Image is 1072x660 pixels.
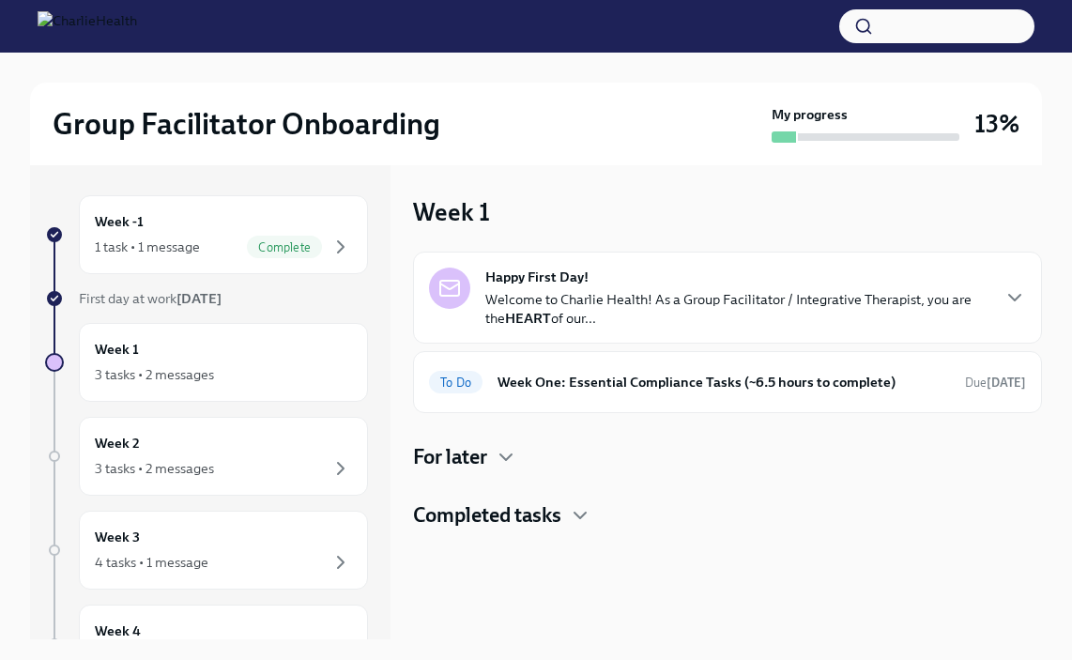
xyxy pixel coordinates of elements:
[38,11,137,41] img: CharlieHealth
[965,374,1026,391] span: August 18th, 2025 10:00
[45,289,368,308] a: First day at work[DATE]
[772,105,848,124] strong: My progress
[413,195,490,229] h3: Week 1
[95,553,208,572] div: 4 tasks • 1 message
[247,240,322,254] span: Complete
[79,290,222,307] span: First day at work
[95,459,214,478] div: 3 tasks • 2 messages
[485,268,589,286] strong: Happy First Day!
[95,527,140,547] h6: Week 3
[413,443,1042,471] div: For later
[429,367,1026,397] a: To DoWeek One: Essential Compliance Tasks (~6.5 hours to complete)Due[DATE]
[95,365,214,384] div: 3 tasks • 2 messages
[95,621,141,641] h6: Week 4
[413,501,561,530] h4: Completed tasks
[95,433,140,453] h6: Week 2
[429,376,482,390] span: To Do
[176,290,222,307] strong: [DATE]
[498,372,950,392] h6: Week One: Essential Compliance Tasks (~6.5 hours to complete)
[413,443,487,471] h4: For later
[95,339,139,360] h6: Week 1
[45,195,368,274] a: Week -11 task • 1 messageComplete
[45,323,368,402] a: Week 13 tasks • 2 messages
[413,501,1042,530] div: Completed tasks
[53,105,440,143] h2: Group Facilitator Onboarding
[45,417,368,496] a: Week 23 tasks • 2 messages
[987,376,1026,390] strong: [DATE]
[485,290,988,328] p: Welcome to Charlie Health! As a Group Facilitator / Integrative Therapist, you are the of our...
[95,211,144,232] h6: Week -1
[974,107,1019,141] h3: 13%
[95,238,200,256] div: 1 task • 1 message
[965,376,1026,390] span: Due
[45,511,368,590] a: Week 34 tasks • 1 message
[505,310,551,327] strong: HEART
